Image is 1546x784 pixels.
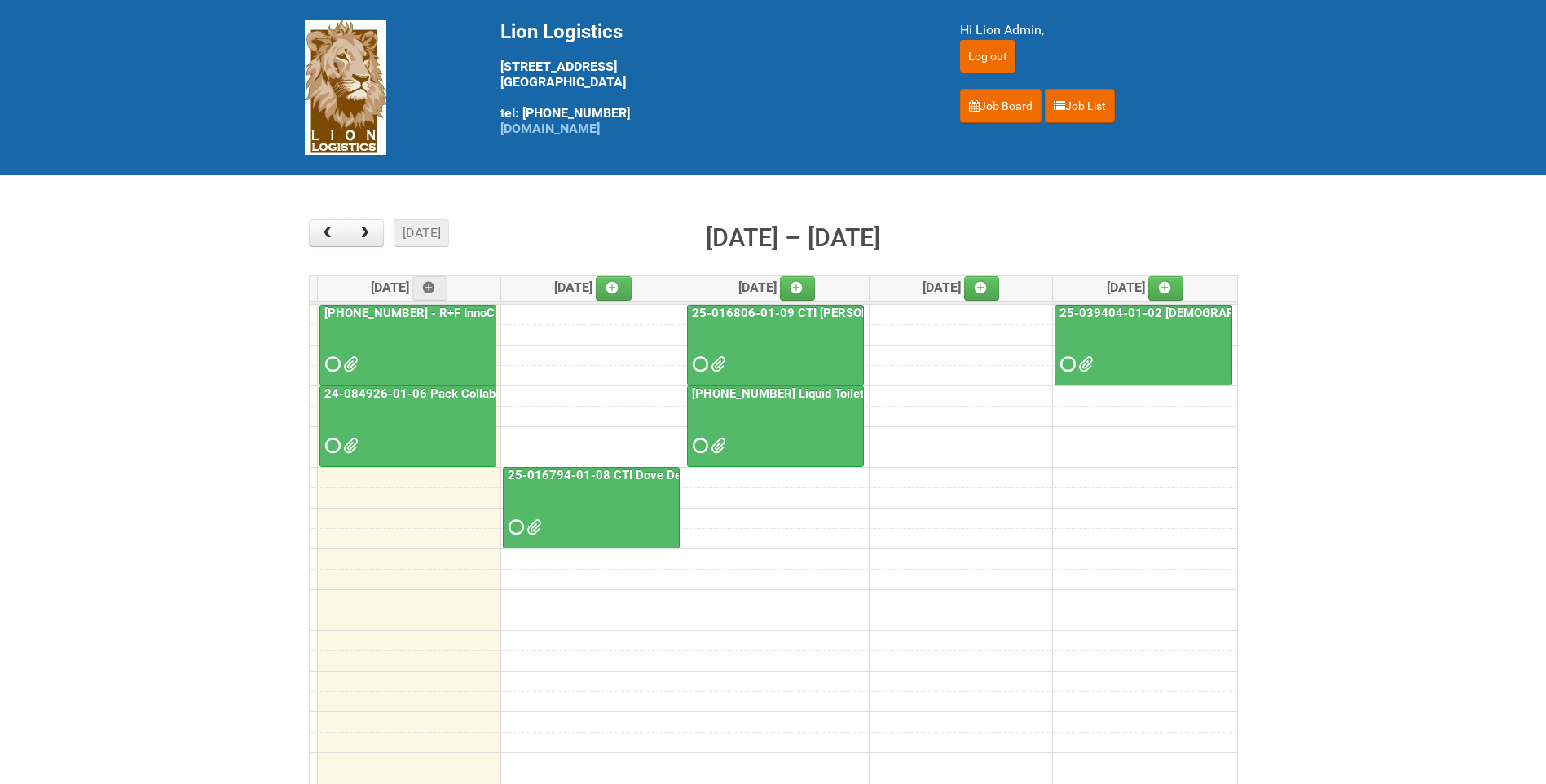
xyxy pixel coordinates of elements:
[321,306,513,320] a: [PHONE_NUMBER] - R+F InnoCPT
[325,440,337,451] span: Requested
[960,89,1042,123] a: Job Board
[711,359,722,370] span: LPF - 25-016806-01-09 CTI Dove CM Bar Superior HUT.xlsx Dove CM Usage Instructions.pdf MDN - 25-0...
[526,522,538,533] span: LPF 25-016794-01-08.xlsx Dove DM Usage Instructions.pdf JNF 25-016794-01-08.DOC MDN 25-016794-01-...
[503,467,680,548] a: 25-016794-01-08 CTI Dove Deep Moisture
[687,305,864,386] a: 25-016806-01-09 CTI [PERSON_NAME] Bar Superior HUT
[343,440,355,451] span: Labels 24-084926-01-06 Pack Collab Wand Tint - Lion.xlsx MOR 24-084926-01-08.xlsm LPF 24-084926-0...
[500,121,600,136] a: [DOMAIN_NAME]
[319,305,496,386] a: [PHONE_NUMBER] - R+F InnoCPT
[343,359,355,370] span: 25_032854_01_LABELS_Lion.xlsx MOR 25-032854-01-08.xlsm MDN 25-032854-01-08 (1) MDN2.xlsx JNF 25-0...
[1078,359,1090,370] span: JNF 25-039404-01-02_REV.doc MDN 25-039404-01-02 MDN #2.xlsx MDN 25-039404-01-02.xlsx
[960,20,1242,40] div: Hi Lion Admin,
[693,359,704,370] span: Requested
[689,306,1015,320] a: 25-016806-01-09 CTI [PERSON_NAME] Bar Superior HUT
[394,219,449,247] button: [DATE]
[500,20,623,43] span: Lion Logistics
[923,280,1000,295] span: [DATE]
[305,79,386,95] a: Lion Logistics
[412,276,448,301] a: Add an event
[687,385,864,467] a: [PHONE_NUMBER] Liquid Toilet Bowl Cleaner - Mailing 2
[319,385,496,467] a: 24-084926-01-06 Pack Collab Wand Tint
[964,276,1000,301] a: Add an event
[960,40,1015,73] input: Log out
[305,20,386,155] img: Lion Logistics
[711,440,722,451] span: Cell 2 Code R_Round 2.pdf Cell 1 Code P_Round 2.pdf LPF Mailing 2 24-096164-01.xlsx
[706,219,880,257] h2: [DATE] – [DATE]
[689,386,1005,401] a: [PHONE_NUMBER] Liquid Toilet Bowl Cleaner - Mailing 2
[596,276,632,301] a: Add an event
[504,468,749,482] a: 25-016794-01-08 CTI Dove Deep Moisture
[1055,305,1232,386] a: 25-039404-01-02 [DEMOGRAPHIC_DATA] Wet Shave SQM
[321,386,557,401] a: 24-084926-01-06 Pack Collab Wand Tint
[738,280,816,295] span: [DATE]
[509,522,520,533] span: Requested
[780,276,816,301] a: Add an event
[325,359,337,370] span: Requested
[500,20,919,136] div: [STREET_ADDRESS] [GEOGRAPHIC_DATA] tel: [PHONE_NUMBER]
[1056,306,1388,320] a: 25-039404-01-02 [DEMOGRAPHIC_DATA] Wet Shave SQM
[554,280,632,295] span: [DATE]
[1045,89,1115,123] a: Job List
[693,440,704,451] span: Requested
[1060,359,1072,370] span: Requested
[1107,280,1184,295] span: [DATE]
[1148,276,1184,301] a: Add an event
[371,280,448,295] span: [DATE]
